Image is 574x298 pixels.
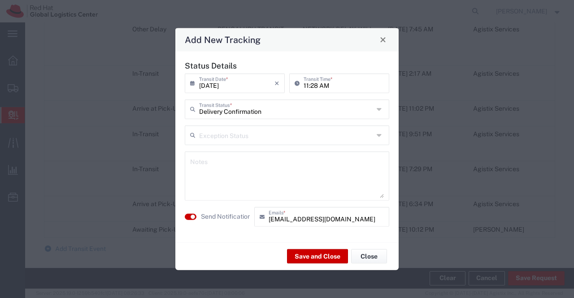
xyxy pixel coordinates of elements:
[201,212,251,221] label: Send Notification
[185,60,389,70] h5: Status Details
[201,212,250,221] agx-label: Send Notification
[274,76,279,90] i: ×
[185,33,261,46] h4: Add New Tracking
[287,249,348,263] button: Save and Close
[377,33,389,46] button: Close
[351,249,387,263] button: Close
